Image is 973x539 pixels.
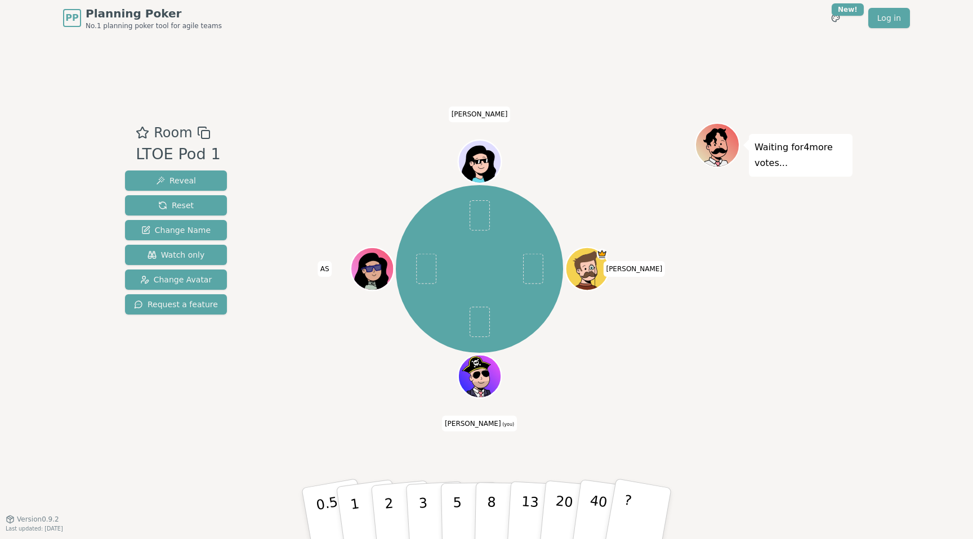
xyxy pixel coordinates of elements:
button: New! [825,8,846,28]
button: Change Avatar [125,269,227,290]
span: Click to change your name [318,261,332,277]
a: PPPlanning PokerNo.1 planning poker tool for agile teams [63,6,222,30]
span: Change Name [141,224,211,236]
span: Watch only [148,249,205,260]
span: Click to change your name [442,416,517,432]
span: PP [65,11,78,25]
span: Request a feature [134,299,218,310]
span: No.1 planning poker tool for agile teams [86,21,222,30]
span: Click to change your name [449,106,511,122]
button: Watch only [125,245,227,265]
button: Reset [125,195,227,215]
span: Jake is the host [596,249,607,259]
div: New! [832,3,864,16]
button: Add as favourite [136,123,149,143]
span: Change Avatar [140,274,212,285]
button: Request a feature [125,294,227,315]
span: Reset [158,200,194,211]
button: Change Name [125,220,227,240]
span: (you) [501,422,515,427]
p: Waiting for 4 more votes... [755,140,847,171]
span: Room [154,123,192,143]
span: Last updated: [DATE] [6,525,63,532]
div: LTOE Pod 1 [136,143,221,166]
a: Log in [868,8,910,28]
span: Reveal [156,175,196,186]
span: Click to change your name [603,261,665,277]
span: Version 0.9.2 [17,515,59,524]
button: Reveal [125,170,227,191]
button: Click to change your avatar [459,356,500,397]
button: Version0.9.2 [6,515,59,524]
span: Planning Poker [86,6,222,21]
